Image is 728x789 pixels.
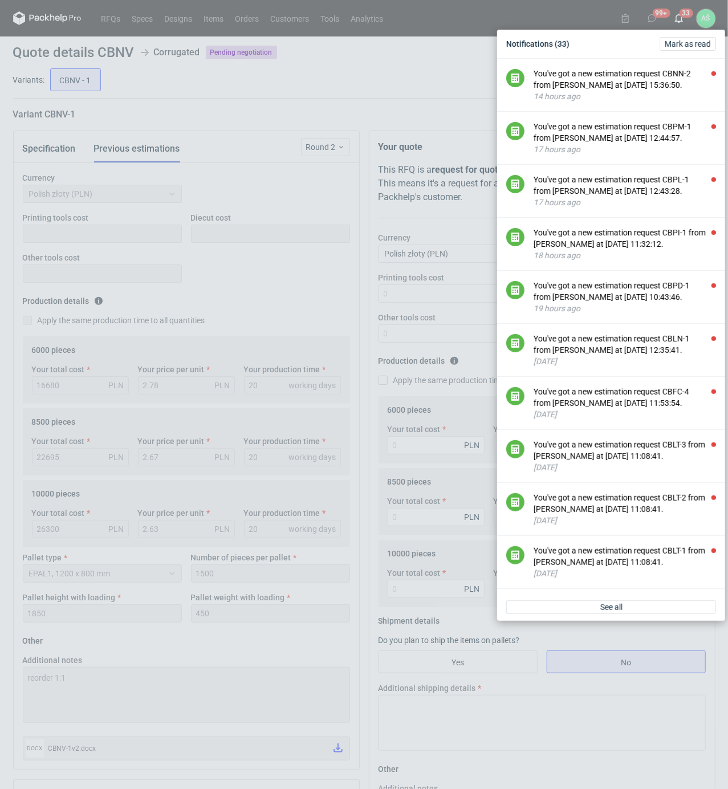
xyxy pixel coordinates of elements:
[534,227,716,250] div: You've got a new estimation request CBPI-1 from [PERSON_NAME] at [DATE] 11:32:12.
[506,600,716,614] a: See all
[534,492,716,526] button: You've got a new estimation request CBLT-2 from [PERSON_NAME] at [DATE] 11:08:41.[DATE]
[534,250,716,261] div: 18 hours ago
[534,462,716,473] div: [DATE]
[534,68,716,102] button: You've got a new estimation request CBNN-2 from [PERSON_NAME] at [DATE] 15:36:50.14 hours ago
[534,492,716,515] div: You've got a new estimation request CBLT-2 from [PERSON_NAME] at [DATE] 11:08:41.
[534,515,716,526] div: [DATE]
[534,197,716,208] div: 17 hours ago
[534,568,716,579] div: [DATE]
[534,280,716,303] div: You've got a new estimation request CBPD-1 from [PERSON_NAME] at [DATE] 10:43:46.
[534,303,716,314] div: 19 hours ago
[534,121,716,155] button: You've got a new estimation request CBPM-1 from [PERSON_NAME] at [DATE] 12:44:57.17 hours ago
[534,439,716,473] button: You've got a new estimation request CBLT-3 from [PERSON_NAME] at [DATE] 11:08:41.[DATE]
[534,386,716,409] div: You've got a new estimation request CBFC-4 from [PERSON_NAME] at [DATE] 11:53:54.
[534,174,716,197] div: You've got a new estimation request CBPL-1 from [PERSON_NAME] at [DATE] 12:43:28.
[534,356,716,367] div: [DATE]
[534,409,716,420] div: [DATE]
[534,227,716,261] button: You've got a new estimation request CBPI-1 from [PERSON_NAME] at [DATE] 11:32:12.18 hours ago
[502,34,721,54] div: Notifications (33)
[534,121,716,144] div: You've got a new estimation request CBPM-1 from [PERSON_NAME] at [DATE] 12:44:57.
[534,386,716,420] button: You've got a new estimation request CBFC-4 from [PERSON_NAME] at [DATE] 11:53:54.[DATE]
[534,333,716,367] button: You've got a new estimation request CBLN-1 from [PERSON_NAME] at [DATE] 12:35:41.[DATE]
[665,40,711,48] span: Mark as read
[534,439,716,462] div: You've got a new estimation request CBLT-3 from [PERSON_NAME] at [DATE] 11:08:41.
[660,37,716,51] button: Mark as read
[600,603,623,611] span: See all
[534,545,716,579] button: You've got a new estimation request CBLT-1 from [PERSON_NAME] at [DATE] 11:08:41.[DATE]
[534,91,716,102] div: 14 hours ago
[534,68,716,91] div: You've got a new estimation request CBNN-2 from [PERSON_NAME] at [DATE] 15:36:50.
[534,545,716,568] div: You've got a new estimation request CBLT-1 from [PERSON_NAME] at [DATE] 11:08:41.
[534,174,716,208] button: You've got a new estimation request CBPL-1 from [PERSON_NAME] at [DATE] 12:43:28.17 hours ago
[534,280,716,314] button: You've got a new estimation request CBPD-1 from [PERSON_NAME] at [DATE] 10:43:46.19 hours ago
[534,144,716,155] div: 17 hours ago
[534,333,716,356] div: You've got a new estimation request CBLN-1 from [PERSON_NAME] at [DATE] 12:35:41.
